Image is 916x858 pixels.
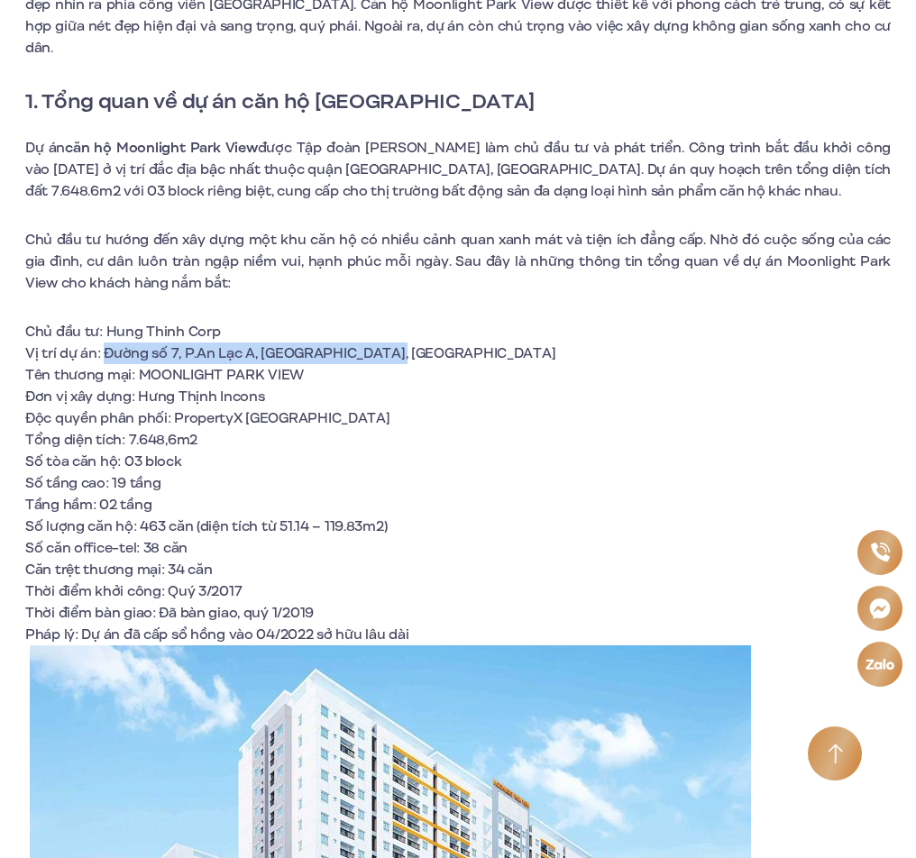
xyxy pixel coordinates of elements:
[25,230,891,293] span: Chủ đầu tư hướng đến xây dựng một khu căn hộ có nhiều cảnh quan xanh mát và tiện ích đẳng cấp. Nh...
[25,138,891,201] span: được Tập đoàn [PERSON_NAME] làm chủ đầu tư và phát triển. Công trình bắt đầu khởi công vào [DATE]...
[869,598,891,619] img: Messenger icon
[65,138,258,158] b: căn hộ Moonlight Park View
[25,603,314,623] span: Thời điểm bàn giao: Đã bàn giao, quý 1/2019
[25,560,212,580] span: Căn trệt thương mại: 34 căn
[25,625,408,644] span: Pháp lý: Dự án đã cấp sổ hồng vào 04/2022 sở hữu lâu dài
[25,138,65,158] span: Dự án
[25,516,387,536] span: Số lượng căn hộ: 463 căn (diện tích từ 51.14 – 119.83m2)
[25,322,103,342] span: Chủ đầu tư:
[25,452,182,471] span: Số tòa căn hộ: 03 block
[828,744,843,764] img: Arrow icon
[25,408,390,428] span: Độc quyền phân phối: PropertyX [GEOGRAPHIC_DATA]
[25,365,304,385] span: Tên thương mại: MOONLIGHT PARK VIEW
[25,430,197,450] span: Tổng diện tích: 7.648,6m2
[25,495,151,515] span: Tầng hầm: 02 tầng
[25,581,242,601] span: Thời điểm khởi công: Quý 3/2017
[106,322,221,342] span: Hung Thinh Corp
[25,473,160,493] span: Số tầng cao: 19 tầng
[25,343,555,363] span: Vị trí dự án: Đường số 7, P.An Lạc A, [GEOGRAPHIC_DATA], [GEOGRAPHIC_DATA]
[25,387,264,406] span: Đơn vị xây dựng: Hưng Thịnh Incons
[865,659,894,670] img: Zalo icon
[25,86,535,116] strong: 1. Tổng quan về dự án căn hộ [GEOGRAPHIC_DATA]
[870,543,889,561] img: Phone icon
[25,538,188,558] span: Số căn office-tel: 38 căn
